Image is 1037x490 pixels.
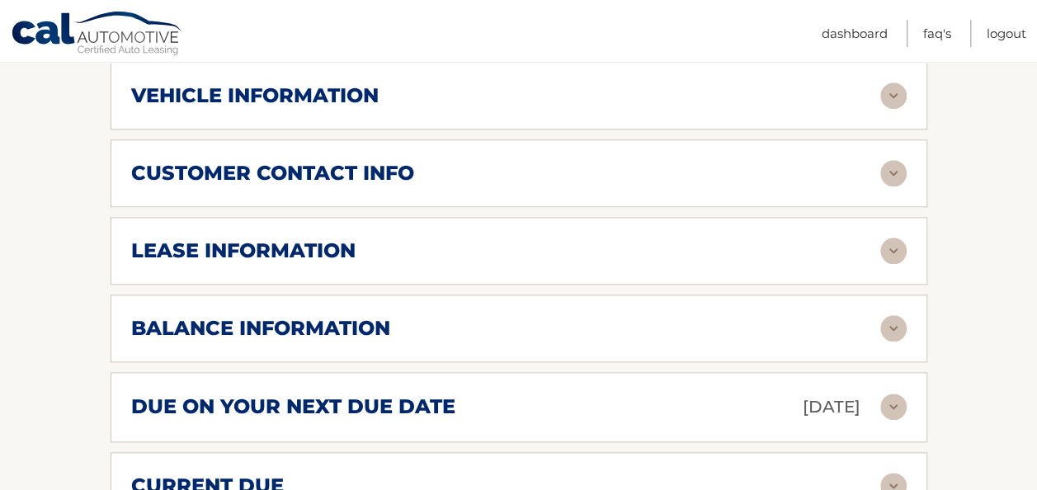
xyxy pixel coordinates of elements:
a: Dashboard [822,20,888,47]
img: accordion-rest.svg [880,160,907,186]
img: accordion-rest.svg [880,315,907,342]
p: [DATE] [803,393,860,422]
h2: due on your next due date [131,394,455,419]
a: Logout [987,20,1026,47]
h2: customer contact info [131,161,414,186]
h2: lease information [131,238,356,263]
img: accordion-rest.svg [880,238,907,264]
a: Cal Automotive [11,11,184,59]
img: accordion-rest.svg [880,393,907,420]
a: FAQ's [923,20,951,47]
img: accordion-rest.svg [880,82,907,109]
h2: vehicle information [131,83,379,108]
h2: balance information [131,316,390,341]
